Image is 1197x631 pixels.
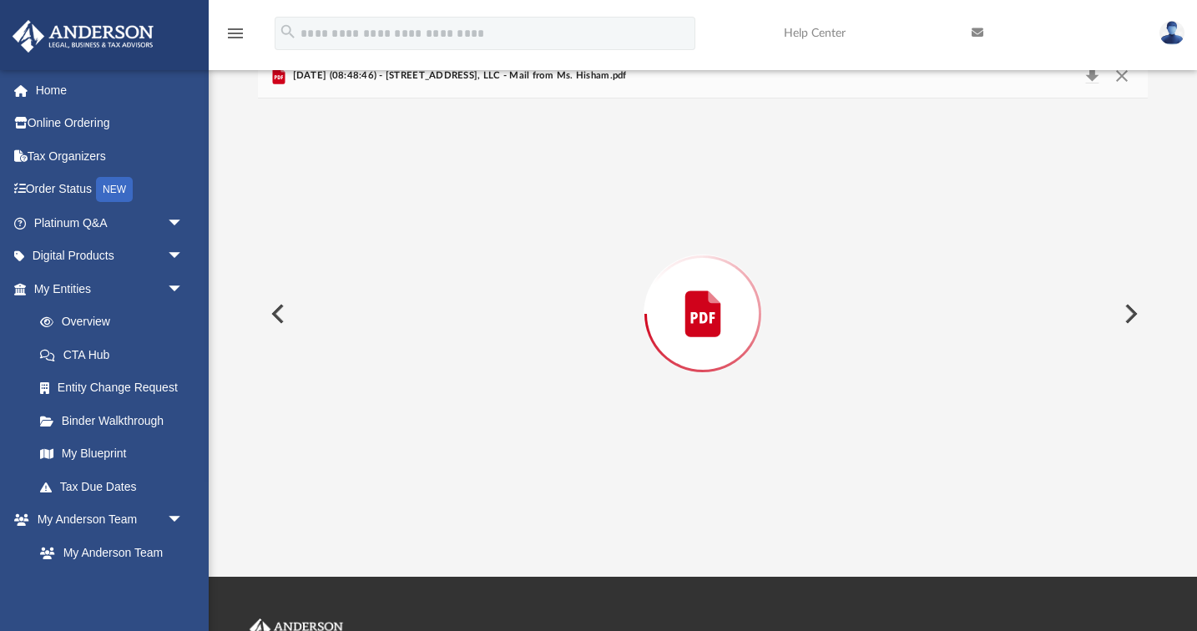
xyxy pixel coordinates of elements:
[167,206,200,240] span: arrow_drop_down
[12,272,209,305] a: My Entitiesarrow_drop_down
[23,470,209,503] a: Tax Due Dates
[225,32,245,43] a: menu
[23,437,200,471] a: My Blueprint
[258,54,1148,529] div: Preview
[225,23,245,43] i: menu
[12,73,209,107] a: Home
[23,338,209,371] a: CTA Hub
[12,139,209,173] a: Tax Organizers
[12,240,209,273] a: Digital Productsarrow_drop_down
[12,173,209,207] a: Order StatusNEW
[23,305,209,339] a: Overview
[23,569,200,603] a: Anderson System
[279,23,297,41] i: search
[289,68,626,83] span: [DATE] (08:48:46) - [STREET_ADDRESS], LLC - Mail from Ms. Hisham.pdf
[23,404,209,437] a: Binder Walkthrough
[1106,64,1136,88] button: Close
[258,290,295,337] button: Previous File
[12,503,200,537] a: My Anderson Teamarrow_drop_down
[167,503,200,538] span: arrow_drop_down
[167,272,200,306] span: arrow_drop_down
[96,177,133,202] div: NEW
[23,536,192,569] a: My Anderson Team
[12,107,209,140] a: Online Ordering
[1077,64,1107,88] button: Download
[167,240,200,274] span: arrow_drop_down
[1159,21,1184,45] img: User Pic
[8,20,159,53] img: Anderson Advisors Platinum Portal
[23,371,209,405] a: Entity Change Request
[12,206,209,240] a: Platinum Q&Aarrow_drop_down
[1111,290,1148,337] button: Next File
